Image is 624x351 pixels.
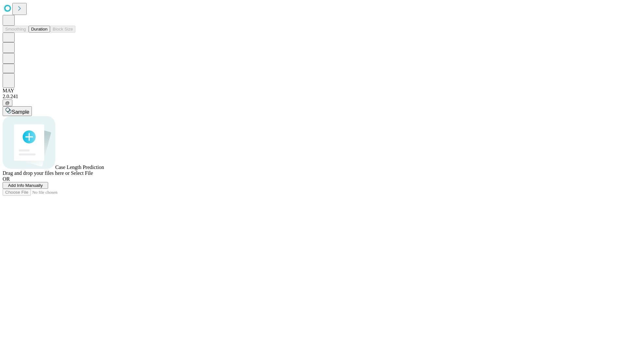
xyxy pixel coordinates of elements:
[50,26,75,32] button: Block Size
[29,26,50,32] button: Duration
[3,88,621,94] div: MAY
[55,164,104,170] span: Case Length Prediction
[3,94,621,99] div: 2.0.241
[3,99,12,106] button: @
[71,170,93,176] span: Select File
[12,109,29,115] span: Sample
[8,183,43,188] span: Add Info Manually
[5,100,10,105] span: @
[3,176,10,182] span: OR
[3,106,32,116] button: Sample
[3,170,70,176] span: Drag and drop your files here or
[3,26,29,32] button: Smoothing
[3,182,48,189] button: Add Info Manually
